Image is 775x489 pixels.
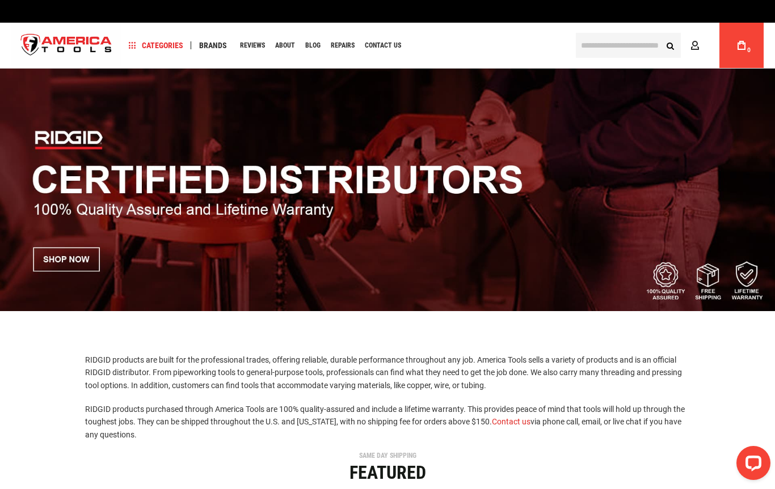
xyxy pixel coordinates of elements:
[305,42,321,49] span: Blog
[365,42,401,49] span: Contact Us
[492,417,530,426] a: Contact us
[85,403,690,441] p: RIDGID products purchased through America Tools are 100% quality-assured and include a lifetime w...
[747,47,751,53] span: 0
[194,38,232,53] a: Brands
[731,23,752,68] a: 0
[129,41,183,49] span: Categories
[199,41,227,49] span: Brands
[11,24,121,67] img: America Tools
[270,38,300,53] a: About
[275,42,295,49] span: About
[659,35,681,56] button: Search
[331,42,355,49] span: Repairs
[300,38,326,53] a: Blog
[9,452,766,459] div: SAME DAY SHIPPING
[727,441,775,489] iframe: LiveChat chat widget
[85,354,690,392] p: RIDGID products are built for the professional trades, offering reliable, durable performance thr...
[124,38,188,53] a: Categories
[360,38,406,53] a: Contact Us
[9,464,766,482] div: Featured
[240,42,265,49] span: Reviews
[11,24,121,67] a: store logo
[326,38,360,53] a: Repairs
[235,38,270,53] a: Reviews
